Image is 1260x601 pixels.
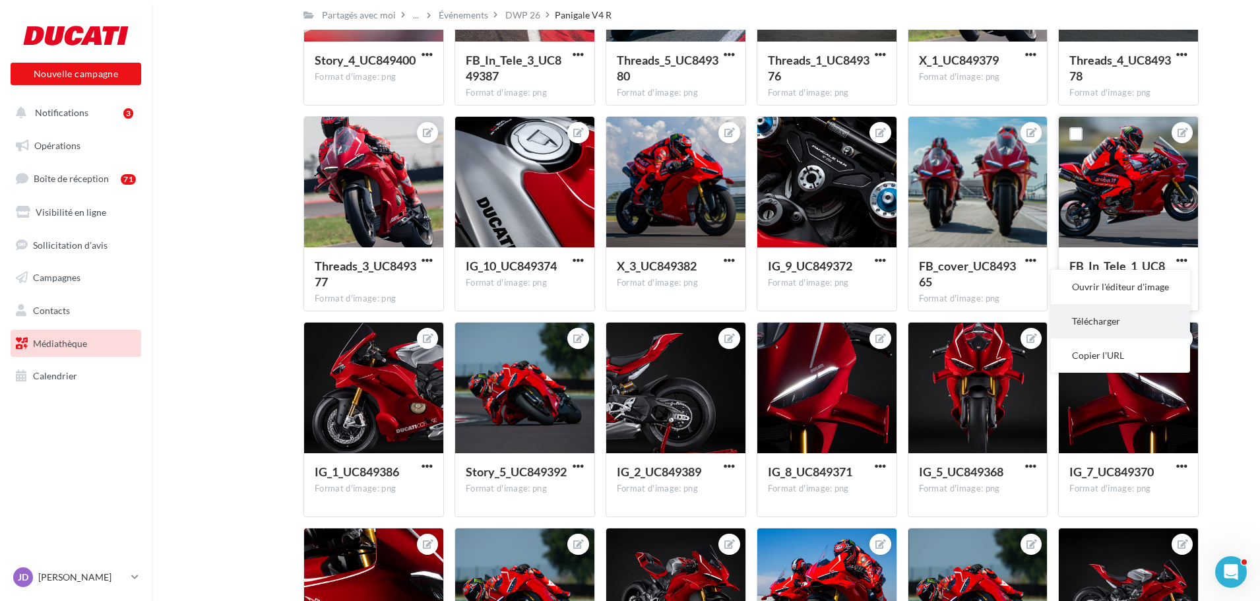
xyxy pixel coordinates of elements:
div: Format d'image: png [466,277,584,289]
div: ... [410,6,422,24]
span: Campagnes [33,272,80,283]
button: Copier l'URL [1051,338,1190,373]
div: Format d'image: png [617,277,735,289]
div: Format d'image: png [315,293,433,305]
button: Ouvrir l'éditeur d'image [1051,270,1190,304]
div: Format d'image: png [768,277,886,289]
div: Format d'image: png [466,483,584,495]
span: IG_8_UC849371 [768,464,852,479]
div: Format d'image: png [315,71,433,83]
a: Opérations [8,132,144,160]
span: IG_2_UC849389 [617,464,701,479]
span: Story_5_UC849392 [466,464,567,479]
span: Sollicitation d'avis [33,239,108,250]
span: JD [18,571,28,584]
span: Threads_4_UC849378 [1069,53,1171,83]
iframe: Intercom live chat [1215,556,1247,588]
div: Format d'image: png [919,293,1037,305]
div: Partagés avec moi [322,9,396,22]
div: Format d'image: png [768,87,886,99]
span: Threads_3_UC849377 [315,259,416,289]
div: Format d'image: png [1069,483,1187,495]
span: Boîte de réception [34,173,109,184]
div: Panigale V4 R [555,9,612,22]
div: Format d'image: png [1069,87,1187,99]
span: Story_4_UC849400 [315,53,416,67]
div: 3 [123,108,133,119]
div: Format d'image: png [768,483,886,495]
span: IG_1_UC849386 [315,464,399,479]
div: Événements [439,9,488,22]
p: [PERSON_NAME] [38,571,126,584]
div: Format d'image: png [919,71,1037,83]
span: IG_5_UC849368 [919,464,1003,479]
a: Calendrier [8,362,144,390]
a: Médiathèque [8,330,144,358]
span: IG_10_UC849374 [466,259,557,273]
a: Contacts [8,297,144,325]
a: Sollicitation d'avis [8,232,144,259]
div: Format d'image: png [466,87,584,99]
span: Médiathèque [33,338,87,349]
span: FB_In_Tele_3_UC849387 [466,53,561,83]
div: Format d'image: png [617,87,735,99]
span: X_1_UC849379 [919,53,999,67]
span: Calendrier [33,370,77,381]
div: Format d'image: png [315,483,433,495]
a: Visibilité en ligne [8,199,144,226]
button: Nouvelle campagne [11,63,141,85]
div: Format d'image: png [919,483,1037,495]
div: Format d'image: png [617,483,735,495]
span: Threads_5_UC849380 [617,53,718,83]
span: FB_cover_UC849365 [919,259,1016,289]
button: Télécharger [1051,304,1190,338]
span: Visibilité en ligne [36,206,106,218]
span: Opérations [34,140,80,151]
span: Threads_1_UC849376 [768,53,869,83]
a: Campagnes [8,264,144,292]
a: Boîte de réception71 [8,164,144,193]
a: JD [PERSON_NAME] [11,565,141,590]
div: DWP 26 [505,9,540,22]
button: Notifications 3 [8,99,139,127]
span: Notifications [35,107,88,118]
span: IG_7_UC849370 [1069,464,1154,479]
span: X_3_UC849382 [617,259,697,273]
span: Contacts [33,305,70,316]
span: FB_In_Tele_1_UC849383 [1069,259,1165,289]
div: 71 [121,174,136,185]
span: IG_9_UC849372 [768,259,852,273]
